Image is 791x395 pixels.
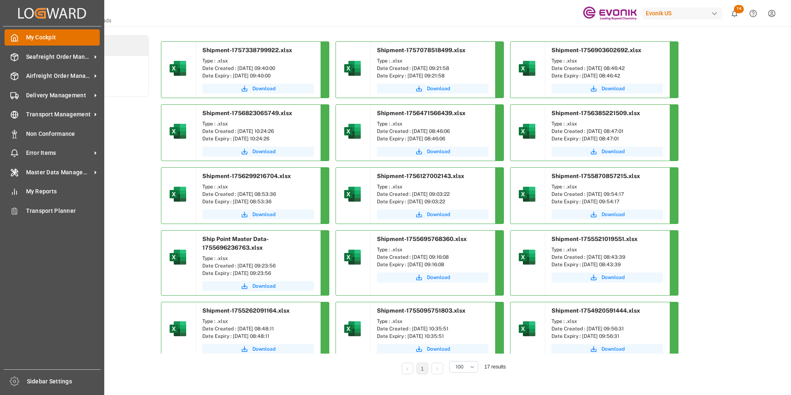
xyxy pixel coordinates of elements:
div: Date Expiry : [DATE] 08:46:42 [551,72,663,79]
a: 1 [421,366,424,372]
span: Download [252,85,276,92]
a: My Cockpit [5,29,100,46]
span: Shipment-1756127002143.xlsx [377,173,464,179]
div: Date Expiry : [DATE] 08:53:36 [202,198,314,205]
div: Date Created : [DATE] 10:35:51 [377,325,489,332]
div: Type : .xlsx [377,318,489,325]
span: 14 [734,5,744,13]
span: Shipment-1755262091164.xlsx [202,307,290,314]
button: Evonik US [642,5,725,21]
li: 1 [417,363,428,374]
div: Date Created : [DATE] 09:23:56 [202,262,314,270]
button: Download [551,344,663,354]
div: Date Expiry : [DATE] 09:40:00 [202,72,314,79]
img: microsoft-excel-2019--v1.png [343,58,362,78]
span: Download [602,211,625,218]
span: Shipment-1756299216704.xlsx [202,173,291,179]
span: Seafreight Order Management [26,53,91,61]
span: Shipment-1757338799922.xlsx [202,47,292,53]
span: 17 results [484,364,506,370]
div: Date Expiry : [DATE] 09:16:08 [377,261,489,268]
span: Download [252,148,276,155]
span: Airfreight Order Management [26,72,91,80]
div: Date Created : [DATE] 09:21:58 [377,65,489,72]
a: Download [202,147,314,157]
div: Date Created : [DATE] 09:16:08 [377,253,489,261]
div: Date Expiry : [DATE] 08:47:01 [551,135,663,142]
div: Date Created : [DATE] 09:40:00 [202,65,314,72]
div: Type : .xlsx [377,120,489,128]
span: Master Data Management [26,168,91,177]
span: Non Conformance [26,130,100,138]
div: Type : .xlsx [202,183,314,190]
div: Type : .xlsx [202,318,314,325]
img: microsoft-excel-2019--v1.png [517,58,537,78]
span: Download [252,345,276,353]
span: Download [427,345,450,353]
span: Transport Planner [26,207,100,215]
span: Shipment-1756471566439.xlsx [377,110,465,116]
div: Date Created : [DATE] 08:46:42 [551,65,663,72]
div: Date Created : [DATE] 09:56:31 [551,325,663,332]
span: Delivery Management [26,91,91,100]
span: Shipment-1755695768360.xlsx [377,236,467,242]
button: Download [551,147,663,157]
span: Download [427,211,450,218]
a: My Reports [5,183,100,200]
img: Evonik-brand-mark-Deep-Purple-RGB.jpeg_1700498283.jpeg [583,6,637,21]
span: Download [252,282,276,290]
span: Download [252,211,276,218]
div: Type : .xlsx [551,246,663,253]
button: Download [377,84,489,94]
img: microsoft-excel-2019--v1.png [343,121,362,141]
img: microsoft-excel-2019--v1.png [168,58,188,78]
img: microsoft-excel-2019--v1.png [168,184,188,204]
img: microsoft-excel-2019--v1.png [517,247,537,267]
div: Date Created : [DATE] 08:43:39 [551,253,663,261]
span: Shipment-1756385221509.xlsx [551,110,640,116]
button: Help Center [744,4,762,23]
img: microsoft-excel-2019--v1.png [343,247,362,267]
button: Download [551,84,663,94]
button: Download [377,272,489,282]
span: Download [602,85,625,92]
span: Shipment-1755095751803.xlsx [377,307,465,314]
div: Date Expiry : [DATE] 08:43:39 [551,261,663,268]
span: 100 [455,363,463,371]
span: Error Items [26,149,91,157]
img: microsoft-excel-2019--v1.png [168,319,188,339]
span: Shipment-1755521019551.xlsx [551,236,638,242]
button: Download [202,344,314,354]
button: Download [377,147,489,157]
span: Transport Management [26,110,91,119]
div: Type : .xlsx [551,120,663,128]
div: Date Expiry : [DATE] 09:56:31 [551,332,663,340]
button: Download [551,210,663,219]
img: microsoft-excel-2019--v1.png [343,319,362,339]
div: Type : .xlsx [551,183,663,190]
img: microsoft-excel-2019--v1.png [517,121,537,141]
span: Download [602,345,625,353]
div: Date Expiry : [DATE] 08:48:11 [202,332,314,340]
button: open menu [449,361,478,373]
li: Next Page [431,363,443,374]
div: Date Created : [DATE] 08:47:01 [551,128,663,135]
span: Shipment-1756823065749.xlsx [202,110,292,116]
span: Ship Point Master Data-1755696236763.xlsx [202,236,269,251]
button: Download [551,272,663,282]
img: microsoft-excel-2019--v1.png [517,184,537,204]
div: Date Created : [DATE] 08:53:36 [202,190,314,198]
div: Date Expiry : [DATE] 10:24:26 [202,135,314,142]
button: Download [202,281,314,291]
div: Date Created : [DATE] 09:54:17 [551,190,663,198]
button: Download [202,210,314,219]
div: Type : .xlsx [551,318,663,325]
button: Download [377,344,489,354]
div: Date Expiry : [DATE] 09:21:58 [377,72,489,79]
